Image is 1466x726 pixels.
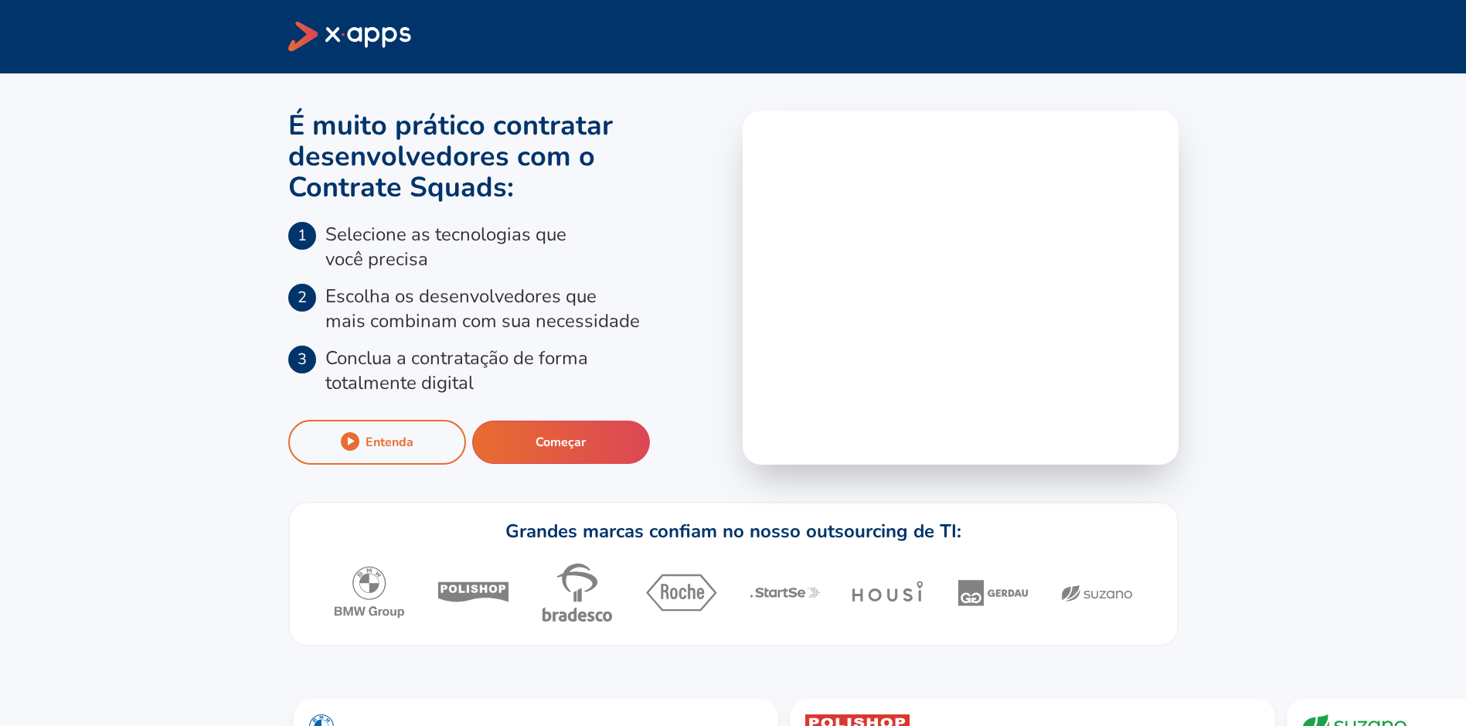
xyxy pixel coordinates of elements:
h1: Grandes marcas confiam no nosso outsourcing de TI: [505,519,961,544]
p: Escolha os desenvolvedores que mais combinam com sua necessidade [325,284,640,333]
button: Entenda [288,420,466,465]
h1: É muito prático contratar desenvolvedores com o : [288,111,724,203]
span: 2 [288,284,316,312]
span: 1 [288,222,316,250]
div: Entenda [366,434,413,451]
p: Selecione as tecnologias que você precisa [325,222,566,271]
p: Conclua a contratação de forma totalmente digital [325,346,588,395]
span: 3 [288,346,316,373]
button: Começar [472,421,650,464]
span: Contrate Squads [288,169,507,206]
